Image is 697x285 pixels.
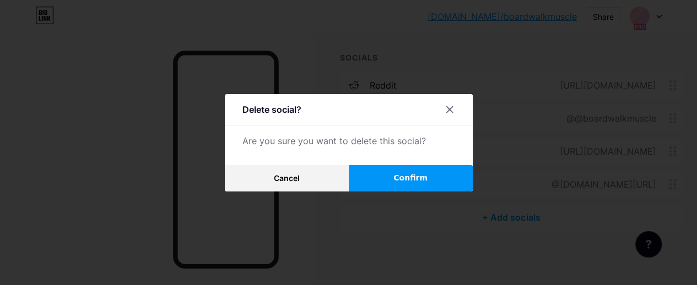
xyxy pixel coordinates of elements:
div: Delete social? [242,103,301,116]
button: Confirm [349,165,473,191]
span: Cancel [274,173,300,183]
div: Are you sure you want to delete this social? [242,134,455,147]
button: Cancel [225,165,349,191]
span: Confirm [393,172,428,184]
